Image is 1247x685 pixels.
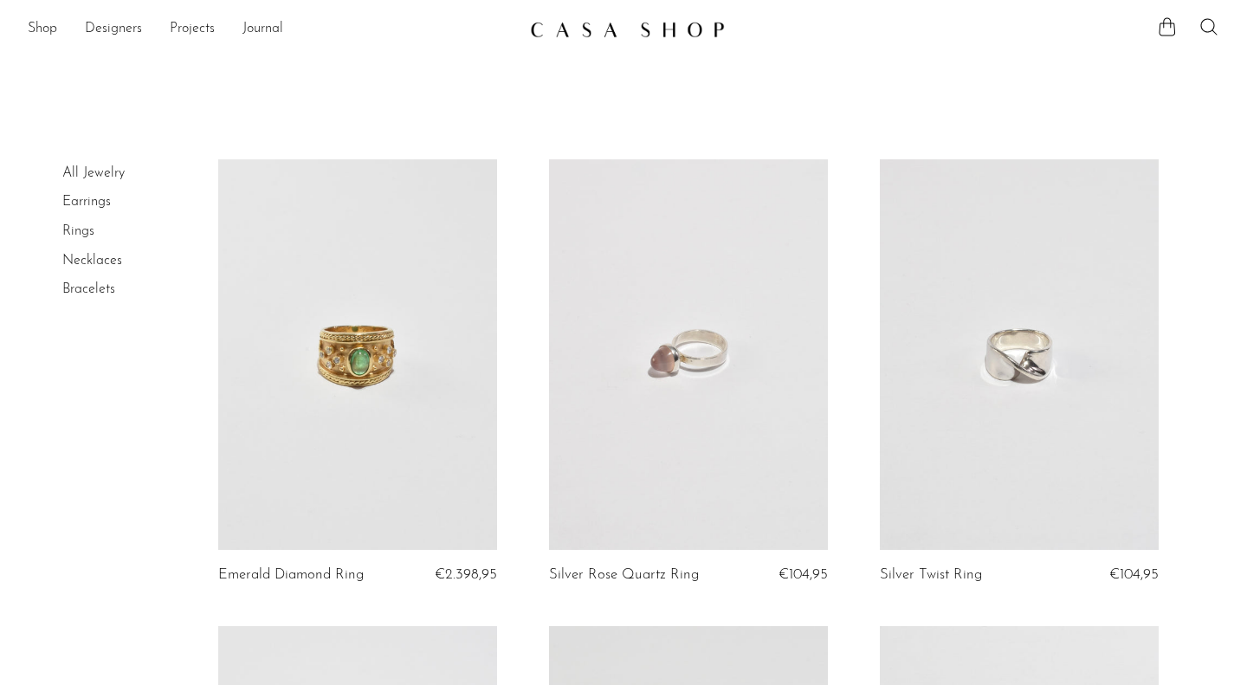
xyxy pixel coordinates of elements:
a: All Jewelry [62,166,125,180]
a: Silver Twist Ring [880,567,982,583]
a: Bracelets [62,282,115,296]
ul: NEW HEADER MENU [28,15,516,44]
span: €104,95 [1109,567,1159,582]
a: Projects [170,18,215,41]
a: Silver Rose Quartz Ring [549,567,699,583]
a: Journal [242,18,283,41]
a: Shop [28,18,57,41]
a: Necklaces [62,254,122,268]
nav: Desktop navigation [28,15,516,44]
a: Rings [62,224,94,238]
span: €2.398,95 [435,567,497,582]
a: Earrings [62,195,111,209]
span: €104,95 [779,567,828,582]
a: Emerald Diamond Ring [218,567,364,583]
a: Designers [85,18,142,41]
